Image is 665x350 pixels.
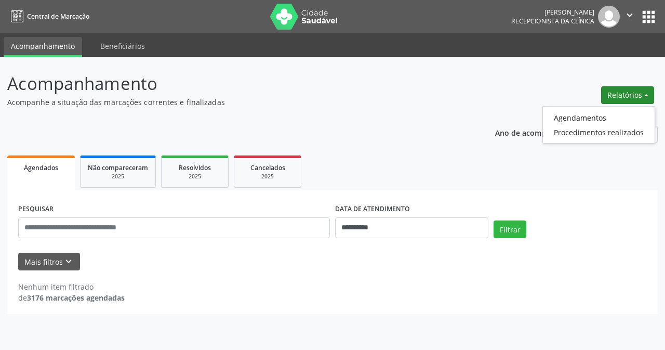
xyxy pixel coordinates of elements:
[242,173,294,180] div: 2025
[7,71,462,97] p: Acompanhamento
[179,163,211,172] span: Resolvidos
[24,163,58,172] span: Agendados
[620,6,640,28] button: 
[335,201,410,217] label: DATA DE ATENDIMENTO
[511,8,594,17] div: [PERSON_NAME]
[93,37,152,55] a: Beneficiários
[88,173,148,180] div: 2025
[4,37,82,57] a: Acompanhamento
[7,8,89,25] a: Central de Marcação
[543,110,655,125] a: Agendamentos
[640,8,658,26] button: apps
[7,97,462,108] p: Acompanhe a situação das marcações correntes e finalizadas
[495,126,587,139] p: Ano de acompanhamento
[63,256,74,267] i: keyboard_arrow_down
[542,106,655,144] ul: Relatórios
[169,173,221,180] div: 2025
[250,163,285,172] span: Cancelados
[598,6,620,28] img: img
[18,281,125,292] div: Nenhum item filtrado
[601,86,654,104] button: Relatórios
[88,163,148,172] span: Não compareceram
[624,9,635,21] i: 
[18,253,80,271] button: Mais filtroskeyboard_arrow_down
[27,293,125,303] strong: 3176 marcações agendadas
[511,17,594,25] span: Recepcionista da clínica
[18,292,125,303] div: de
[18,201,54,217] label: PESQUISAR
[494,221,526,238] button: Filtrar
[543,125,655,139] a: Procedimentos realizados
[27,12,89,21] span: Central de Marcação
